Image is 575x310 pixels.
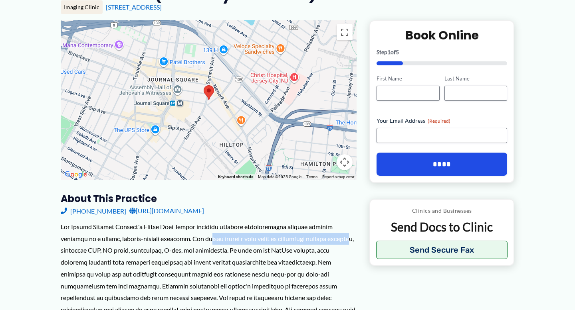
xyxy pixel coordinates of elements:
a: Terms (opens in new tab) [306,175,317,179]
img: Google [63,169,89,180]
button: Map camera controls [337,154,353,170]
a: Report a map error [322,175,354,179]
label: Your Email Address [377,117,507,125]
button: Toggle fullscreen view [337,24,353,40]
button: Keyboard shortcuts [218,174,253,180]
button: Send Secure Fax [376,241,508,259]
h2: Book Online [377,27,507,43]
h3: About this practice [61,192,357,205]
span: Map data ©2025 Google [258,175,301,179]
div: Imaging Clinic [61,0,103,14]
a: Open this area in Google Maps (opens a new window) [63,169,89,180]
span: 5 [396,49,399,55]
p: Send Docs to Clinic [376,219,508,235]
span: 1 [387,49,391,55]
p: Clinics and Businesses [376,206,508,216]
span: (Required) [428,118,450,124]
a: [PHONE_NUMBER] [61,205,126,217]
a: [STREET_ADDRESS] [106,3,162,11]
label: Last Name [444,75,507,82]
label: First Name [377,75,439,82]
p: Step of [377,49,507,55]
a: [URL][DOMAIN_NAME] [129,205,204,217]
